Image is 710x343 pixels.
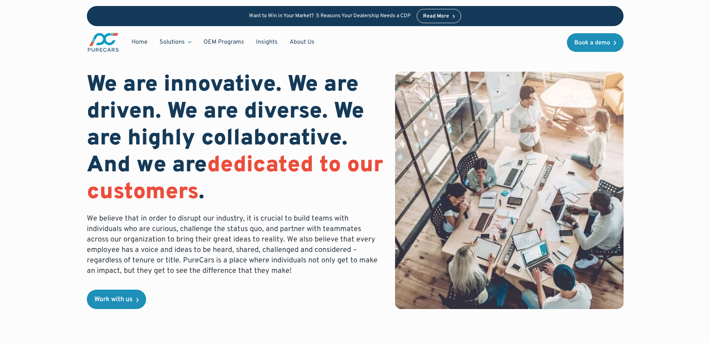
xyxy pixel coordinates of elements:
img: purecars logo [87,32,120,53]
a: Insights [250,35,284,49]
a: Read More [417,9,461,23]
a: Work with us [87,290,146,309]
p: We believe that in order to disrupt our industry, it is crucial to build teams with individuals w... [87,213,384,276]
h1: We are innovative. We are driven. We are diverse. We are highly collaborative. And we are . [87,72,384,206]
div: Solutions [154,35,198,49]
div: Solutions [160,38,185,46]
a: OEM Programs [198,35,250,49]
a: Book a demo [567,33,624,52]
p: Want to Win in Your Market? 5 Reasons Your Dealership Needs a CDP [249,13,411,19]
a: Home [126,35,154,49]
span: dedicated to our customers [87,152,383,207]
img: bird eye view of a team working together [395,72,623,309]
a: main [87,32,120,53]
div: Work with us [94,296,133,303]
a: About Us [284,35,321,49]
div: Read More [423,14,449,19]
div: Book a demo [574,40,610,46]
